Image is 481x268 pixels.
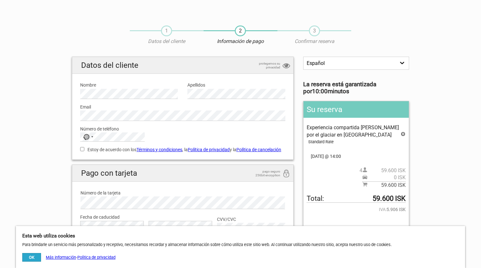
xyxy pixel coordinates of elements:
[72,165,293,182] h2: Pago con tarjeta
[277,38,351,45] p: Confirmar reserva
[80,125,285,132] label: Número de teléfono
[236,147,281,152] a: Política de cancelación
[187,81,285,88] label: Apellidos
[235,25,246,36] span: 2
[309,25,320,36] span: 3
[80,189,285,196] label: Número de la tarjeta
[373,195,406,202] strong: 59.600 ISK
[387,206,406,213] strong: 5.906 ISK
[308,138,406,145] div: Standard Rate
[161,25,172,36] span: 1
[77,255,115,260] a: Política de privacidad
[16,226,465,268] div: Para brindarle un servicio más personalizado y receptivo, necesitamos recordar y almacenar inform...
[80,81,178,88] label: Nombre
[204,38,277,45] p: Información de pago
[136,147,182,152] a: Términos y condiciones
[188,147,230,152] a: Política de privacidad
[307,153,406,160] span: [DATE] @ 14:00
[359,167,406,174] span: 4 person(s)
[367,167,406,174] span: 59.600 ISK
[307,195,406,202] span: Total a pagar
[22,232,459,239] h5: Esta web utiliza cookies
[362,181,406,189] span: Subtotal
[22,253,115,262] div: -
[72,57,293,74] h2: Datos del cliente
[80,146,285,153] label: Estoy de acuerdo con los , la y la
[307,124,399,138] span: Experiencia compartida [PERSON_NAME] por el glaciar en [GEOGRAPHIC_DATA]
[303,101,409,118] h2: Su reserva
[362,174,406,181] span: Precio de la recogida
[282,62,290,70] i: protección de la privacidad
[282,170,290,178] i: 256bit encryption
[22,253,41,262] button: OK
[46,255,76,260] a: Más información
[80,133,96,141] button: Selected country
[367,174,406,181] span: 0 ISK
[307,206,406,213] span: IVA:
[248,62,280,69] span: protegemos su privacidad
[303,81,409,95] h3: La reserva está garantizada por minutos
[80,214,285,221] label: Fecha de caducidad
[367,182,406,189] span: 59.600 ISK
[130,38,204,45] p: Datos del cliente
[312,88,328,95] strong: 10:00
[217,216,285,223] label: CVV/CVC
[80,103,285,110] label: Email
[248,170,280,177] span: pago seguro 256bit encryption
